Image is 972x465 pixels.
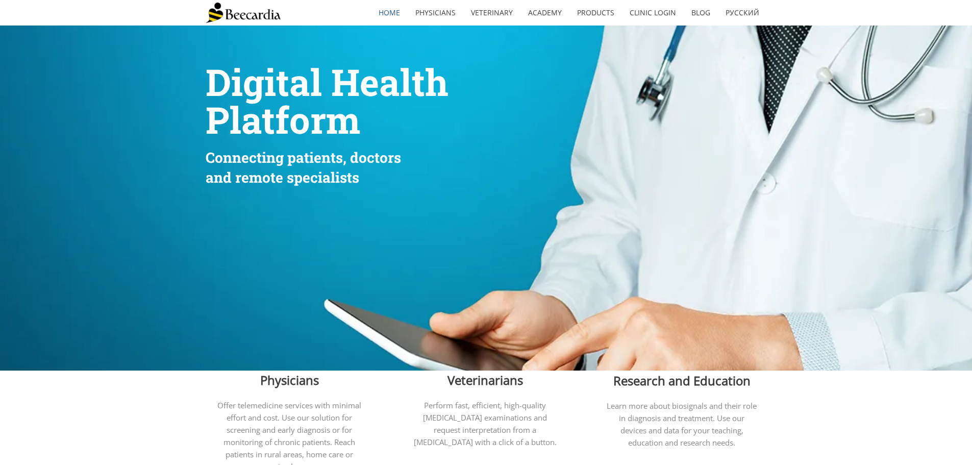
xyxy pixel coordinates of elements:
span: Research and Education [613,372,751,389]
span: Perform fast, efficient, high-quality [MEDICAL_DATA] examinations and request interpretation from... [414,400,557,447]
span: Digital Health [206,58,448,106]
span: Learn more about biosignals and their role in diagnosis and treatment. Use our devices and data f... [607,401,757,448]
a: Blog [684,1,718,25]
span: Connecting patients, doctors [206,148,401,167]
span: Physicians [260,372,319,388]
span: and remote specialists [206,168,359,187]
a: Products [569,1,622,25]
a: Academy [520,1,569,25]
img: Beecardia [206,3,281,23]
a: Veterinary [463,1,520,25]
a: Русский [718,1,767,25]
span: Veterinarians [447,372,523,388]
a: Physicians [408,1,463,25]
a: Clinic Login [622,1,684,25]
span: Platform [206,95,360,144]
a: home [371,1,408,25]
